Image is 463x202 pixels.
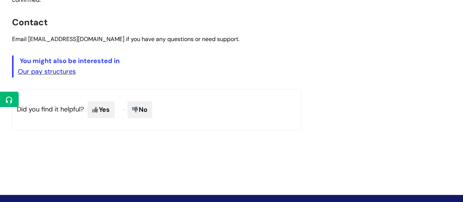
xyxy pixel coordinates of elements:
[127,101,152,118] span: No
[12,16,48,28] span: Contact
[20,56,120,65] span: You might also be interested in
[12,89,301,130] p: Did you find it helpful?
[18,67,76,76] a: Our pay structures
[12,35,239,43] span: Email [EMAIL_ADDRESS][DOMAIN_NAME] if you have any questions or need support.
[87,101,115,118] span: Yes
